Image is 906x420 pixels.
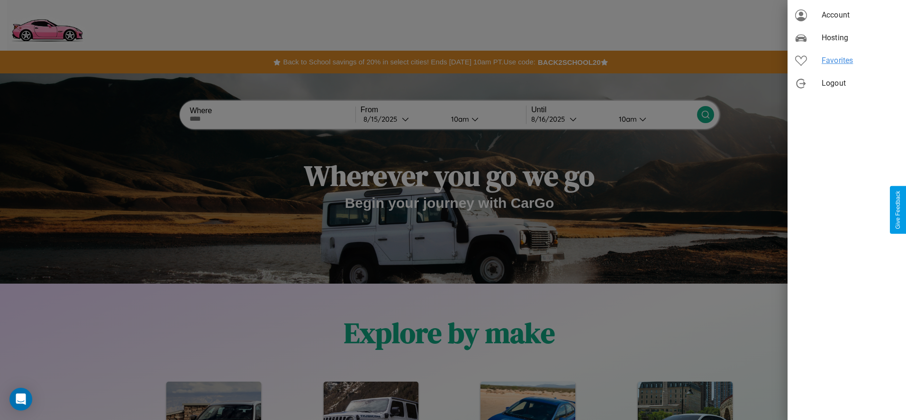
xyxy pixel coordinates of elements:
[788,27,906,49] div: Hosting
[788,72,906,95] div: Logout
[822,32,898,44] span: Hosting
[822,55,898,66] span: Favorites
[822,78,898,89] span: Logout
[9,388,32,411] div: Open Intercom Messenger
[895,191,901,229] div: Give Feedback
[788,49,906,72] div: Favorites
[822,9,898,21] span: Account
[788,4,906,27] div: Account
